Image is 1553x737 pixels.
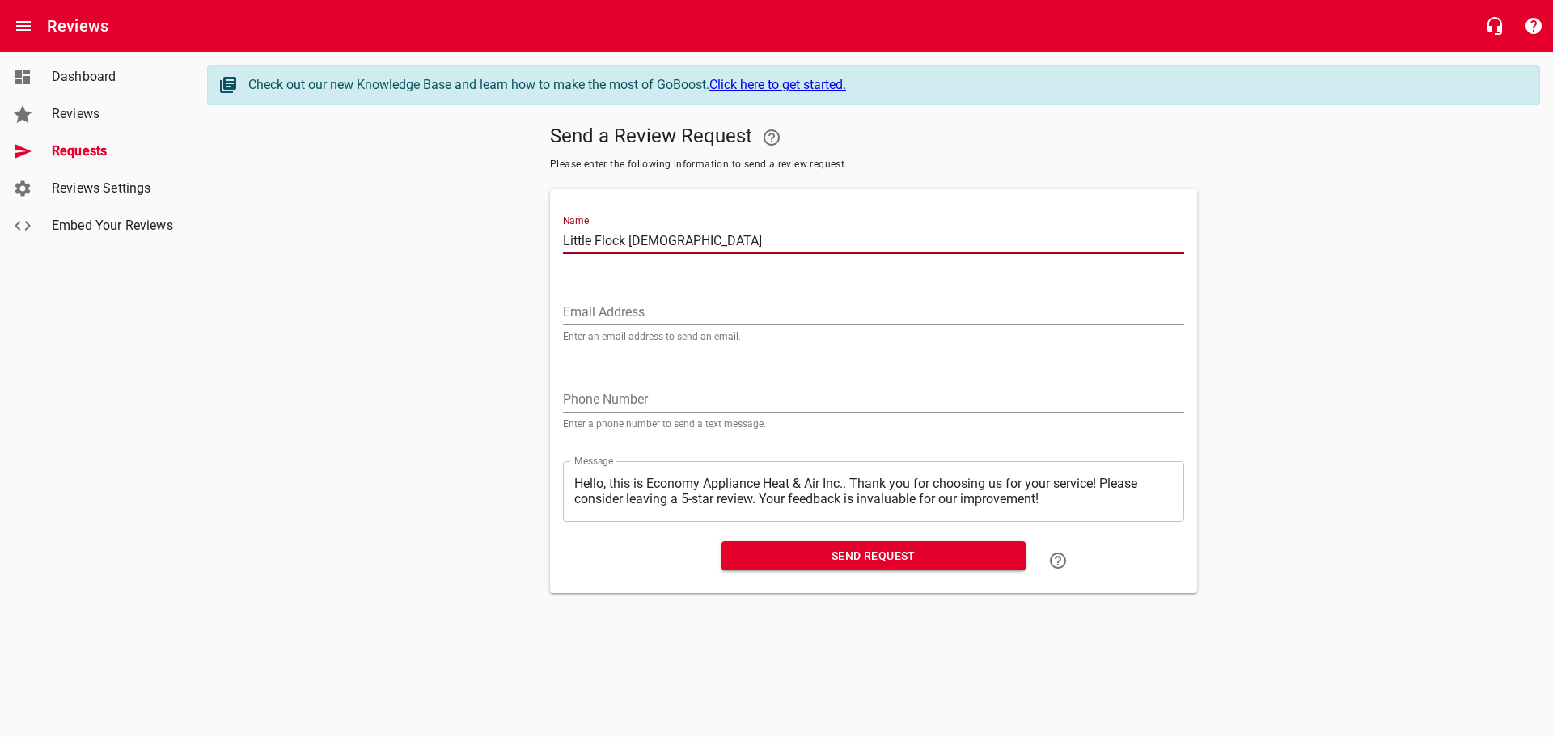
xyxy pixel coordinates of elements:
[4,6,43,45] button: Open drawer
[52,104,175,124] span: Reviews
[574,476,1173,506] textarea: Hello, this is Economy Appliance Heat & Air Inc.. Thank you for choosing us for your service! Ple...
[563,332,1184,341] p: Enter an email address to send an email.
[1475,6,1514,45] button: Live Chat
[52,216,175,235] span: Embed Your Reviews
[52,179,175,198] span: Reviews Settings
[52,142,175,161] span: Requests
[550,157,1197,173] span: Please enter the following information to send a review request.
[709,77,846,92] a: Click here to get started.
[47,13,108,39] h6: Reviews
[563,419,1184,429] p: Enter a phone number to send a text message.
[752,118,791,157] a: Your Google or Facebook account must be connected to "Send a Review Request"
[734,546,1013,566] span: Send Request
[550,118,1197,157] h5: Send a Review Request
[721,541,1026,571] button: Send Request
[1039,541,1077,580] a: Learn how to "Send a Review Request"
[248,75,1523,95] div: Check out our new Knowledge Base and learn how to make the most of GoBoost.
[52,67,175,87] span: Dashboard
[563,216,589,226] label: Name
[1514,6,1553,45] button: Support Portal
